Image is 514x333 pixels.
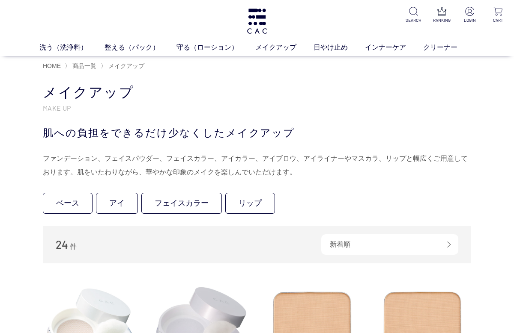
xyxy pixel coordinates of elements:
p: CART [489,17,507,24]
a: インナーケア [365,42,423,53]
a: 洗う（洗浄料） [39,42,105,53]
a: クリーナー [423,42,475,53]
a: ベース [43,193,93,214]
span: メイクアップ [108,62,144,69]
span: 件 [70,243,77,250]
p: SEARCH [404,17,422,24]
div: 新着順 [321,234,458,255]
a: CART [489,7,507,24]
a: RANKING [433,7,451,24]
div: ファンデーション、フェイスパウダー、フェイスカラー、アイカラー、アイブロウ、アイライナーやマスカラ、リップと幅広くご用意しております。肌をいたわりながら、華やかな印象のメイクを楽しんでいただけます。 [43,152,471,179]
p: RANKING [433,17,451,24]
a: リップ [225,193,275,214]
a: HOME [43,62,61,69]
p: MAKE UP [43,103,471,112]
span: 24 [56,238,68,251]
a: 守る（ローション） [176,42,255,53]
li: 〉 [65,62,99,70]
a: メイクアップ [107,62,144,69]
li: 〉 [101,62,146,70]
div: 肌への負担をできるだけ少なくしたメイクアップ [43,125,471,141]
a: LOGIN [461,7,479,24]
h1: メイクアップ [43,83,471,102]
p: LOGIN [461,17,479,24]
span: 商品一覧 [72,62,96,69]
a: アイ [96,193,138,214]
a: SEARCH [404,7,422,24]
img: logo [246,9,268,34]
a: メイクアップ [255,42,314,53]
a: 整える（パック） [105,42,176,53]
a: 日やけ止め [314,42,365,53]
a: 商品一覧 [71,62,96,69]
a: フェイスカラー [141,193,222,214]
